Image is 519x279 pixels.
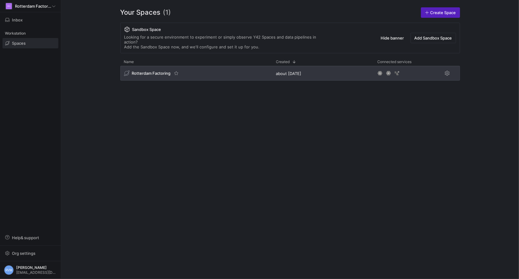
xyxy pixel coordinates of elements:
button: Help& support [2,232,58,243]
span: Your Spaces [120,7,161,18]
div: RVM [4,265,14,275]
span: Create Space [430,10,456,15]
span: Inbox [12,17,23,22]
span: Help & support [12,235,39,240]
span: Created [276,60,290,64]
span: [EMAIL_ADDRESS][DOMAIN_NAME] [16,270,57,275]
button: Add Sandbox Space [411,33,456,43]
span: Org settings [12,251,35,256]
div: Workstation [2,29,58,38]
span: Connected services [378,60,412,64]
span: Sandbox Space [132,27,161,32]
button: Hide banner [377,33,408,43]
a: Org settings [2,251,58,256]
span: Rotterdam Factoring (Enjins) [15,4,52,9]
span: (1) [163,7,171,18]
span: Spaces [12,41,26,46]
div: Looking for a secure environment to experiment or simply observe Y42 Spaces and data pipelines in... [124,35,329,49]
button: Org settings [2,248,58,258]
span: Hide banner [381,36,404,40]
a: Create Space [421,7,460,18]
span: about [DATE] [276,71,302,76]
div: RF( [6,3,12,9]
span: Rotterdam Factoring [132,71,171,76]
span: Name [124,60,134,64]
button: Inbox [2,15,58,25]
span: [PERSON_NAME] [16,266,57,270]
div: Press SPACE to select this row. [120,66,460,83]
span: Add Sandbox Space [415,36,452,40]
a: Spaces [2,38,58,48]
button: RVM[PERSON_NAME][EMAIL_ADDRESS][DOMAIN_NAME] [2,264,58,277]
